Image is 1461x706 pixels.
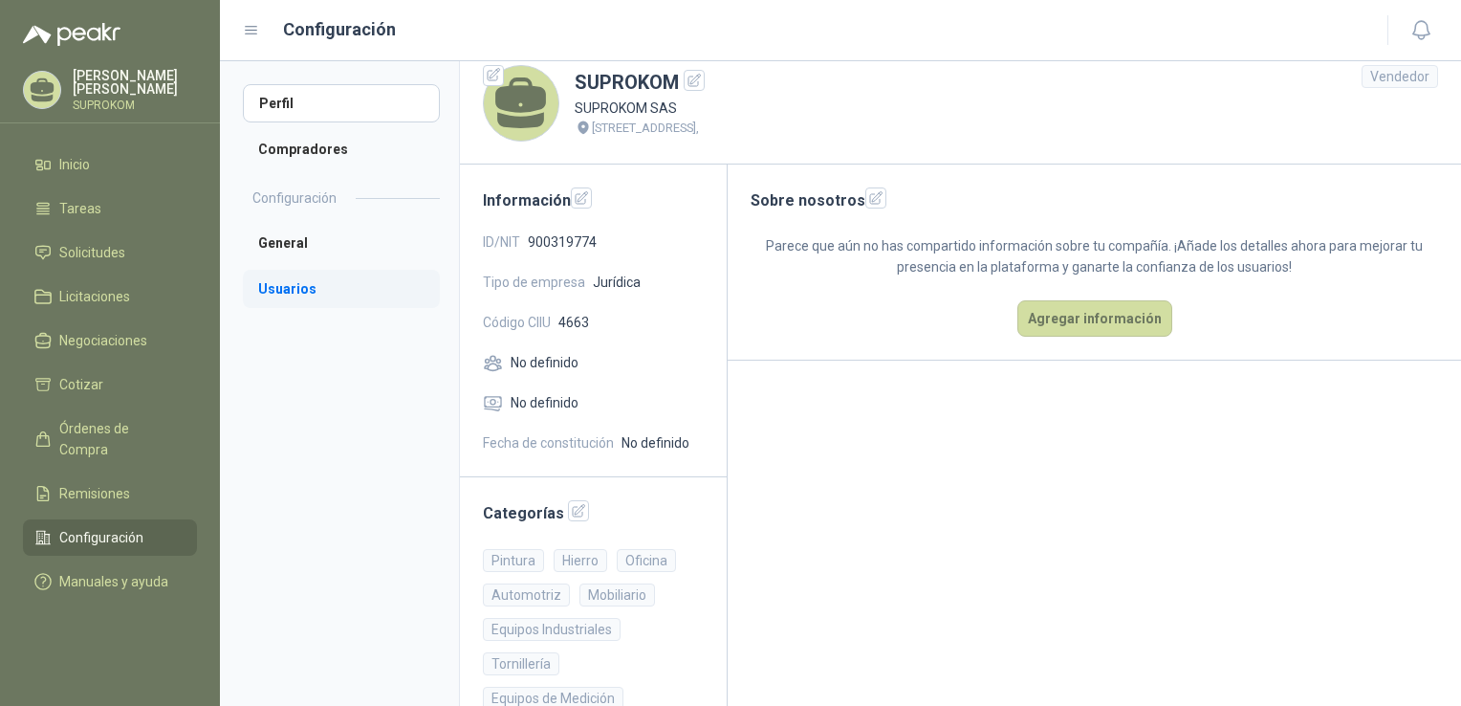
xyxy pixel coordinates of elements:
span: No definido [511,392,578,413]
a: Tareas [23,190,197,227]
a: Negociaciones [23,322,197,359]
span: Solicitudes [59,242,125,263]
span: Tipo de empresa [483,272,585,293]
h1: Configuración [283,16,396,43]
img: Logo peakr [23,23,120,46]
div: Automotriz [483,584,570,607]
a: Configuración [23,519,197,556]
span: Remisiones [59,483,130,504]
a: Solicitudes [23,234,197,271]
div: Mobiliario [579,584,655,607]
p: [STREET_ADDRESS], [592,119,699,138]
h2: Configuración [252,188,337,209]
button: Agregar información [1017,300,1172,337]
span: Configuración [59,527,143,548]
a: Inicio [23,146,197,183]
a: General [243,224,440,262]
a: Remisiones [23,475,197,512]
a: Órdenes de Compra [23,410,197,468]
a: Usuarios [243,270,440,308]
span: Licitaciones [59,286,130,307]
a: Licitaciones [23,278,197,315]
h2: Sobre nosotros [751,188,1438,212]
span: Fecha de constitución [483,432,614,453]
span: No definido [511,352,578,373]
span: Código CIIU [483,312,551,333]
span: 900319774 [528,232,597,253]
span: Jurídica [593,272,641,293]
h2: Información [483,188,704,212]
span: Inicio [59,154,90,175]
span: ID/NIT [483,232,520,253]
div: Pintura [483,549,544,572]
a: Compradores [243,130,440,168]
p: [PERSON_NAME] [PERSON_NAME] [73,69,197,96]
span: Órdenes de Compra [59,418,179,460]
p: SUPROKOM [73,99,197,111]
span: No definido [621,432,689,453]
span: Manuales y ayuda [59,571,168,592]
span: Tareas [59,198,101,219]
p: Parece que aún no has compartido información sobre tu compañía. ¡Añade los detalles ahora para me... [751,235,1438,277]
h1: SUPROKOM [575,68,705,98]
div: Vendedor [1362,65,1438,88]
div: Tornillería [483,652,559,675]
span: Cotizar [59,374,103,395]
div: Hierro [554,549,607,572]
div: Equipos Industriales [483,618,621,641]
a: Perfil [243,84,440,122]
h2: Categorías [483,500,704,525]
a: Manuales y ayuda [23,563,197,600]
div: Oficina [617,549,676,572]
span: 4663 [558,312,589,333]
span: Negociaciones [59,330,147,351]
a: Cotizar [23,366,197,403]
p: SUPROKOM SAS [575,98,705,119]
